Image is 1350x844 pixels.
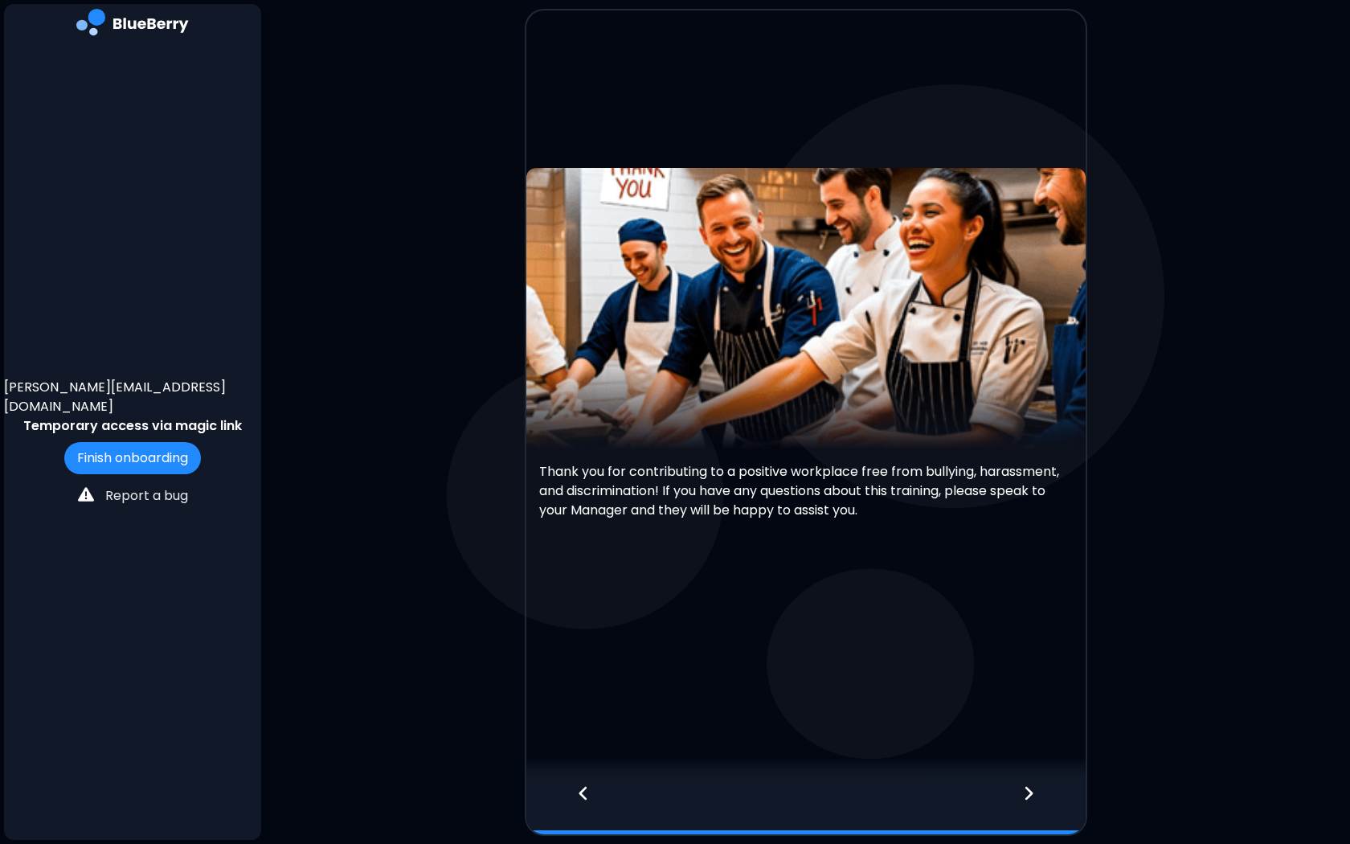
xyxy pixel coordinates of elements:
[23,416,242,436] p: Temporary access via magic link
[526,168,1086,449] img: video thumbnail
[76,9,189,42] img: company logo
[4,378,261,416] p: [PERSON_NAME][EMAIL_ADDRESS][DOMAIN_NAME]
[64,442,201,474] button: Finish onboarding
[78,486,94,502] img: file icon
[539,462,1073,520] p: Thank you for contributing to a positive workplace free from bullying, harassment, and discrimina...
[105,486,188,506] p: Report a bug
[64,449,201,467] a: Finish onboarding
